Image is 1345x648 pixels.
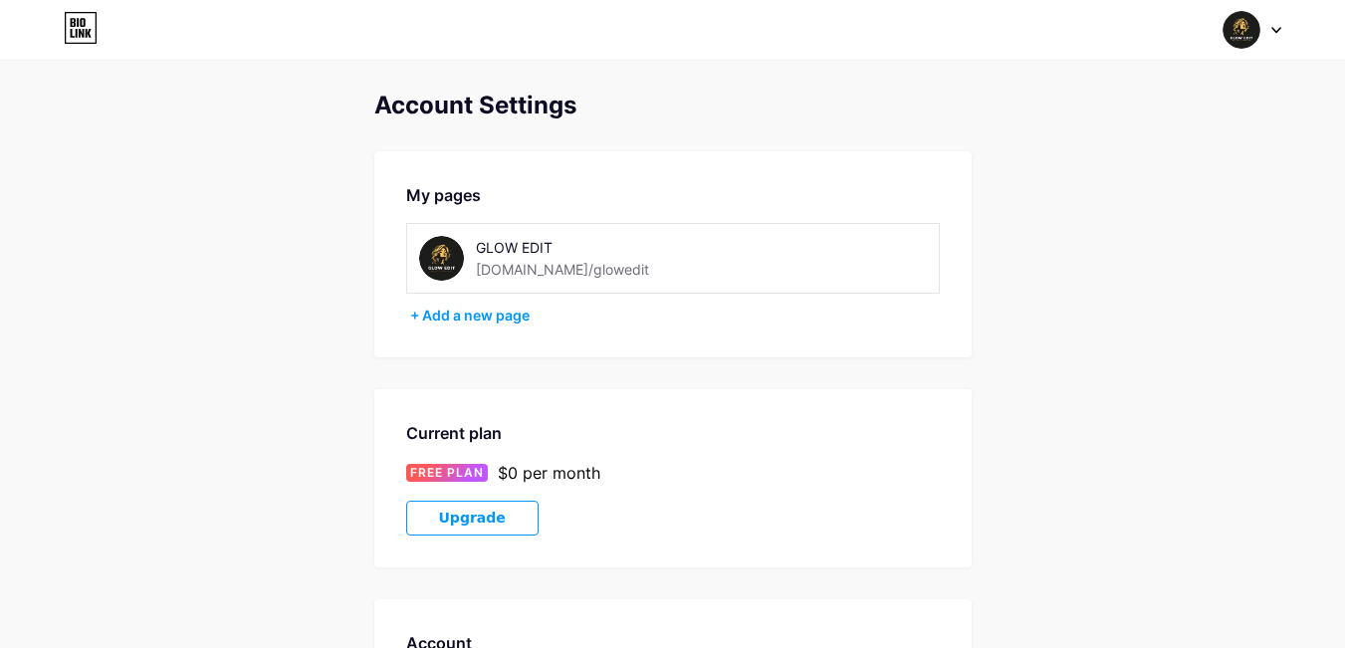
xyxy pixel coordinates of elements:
[410,306,940,325] div: + Add a new page
[406,421,940,445] div: Current plan
[419,236,464,281] img: glowedit
[476,259,649,280] div: [DOMAIN_NAME]/glowedit
[374,92,972,119] div: Account Settings
[1223,11,1260,49] img: glowedit
[476,237,726,258] div: GLOW EDIT
[406,183,940,207] div: My pages
[439,510,506,527] span: Upgrade
[406,501,539,536] button: Upgrade
[410,464,484,482] span: FREE PLAN
[498,461,600,485] div: $0 per month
